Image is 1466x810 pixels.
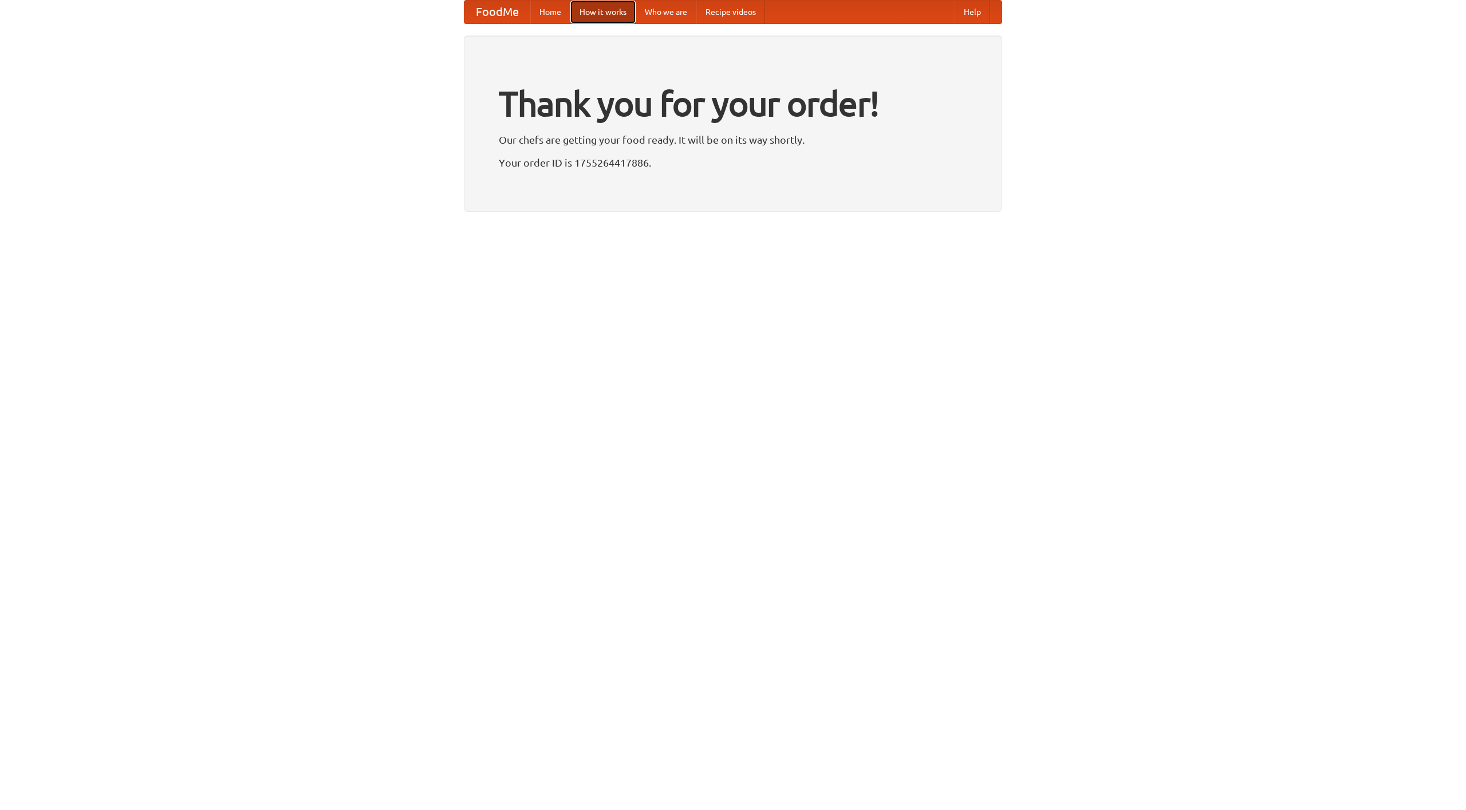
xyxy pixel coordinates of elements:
[499,76,967,131] h1: Thank you for your order!
[570,1,636,23] a: How it works
[464,1,530,23] a: FoodMe
[696,1,765,23] a: Recipe videos
[530,1,570,23] a: Home
[499,131,967,148] p: Our chefs are getting your food ready. It will be on its way shortly.
[499,154,967,171] p: Your order ID is 1755264417886.
[955,1,990,23] a: Help
[636,1,696,23] a: Who we are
